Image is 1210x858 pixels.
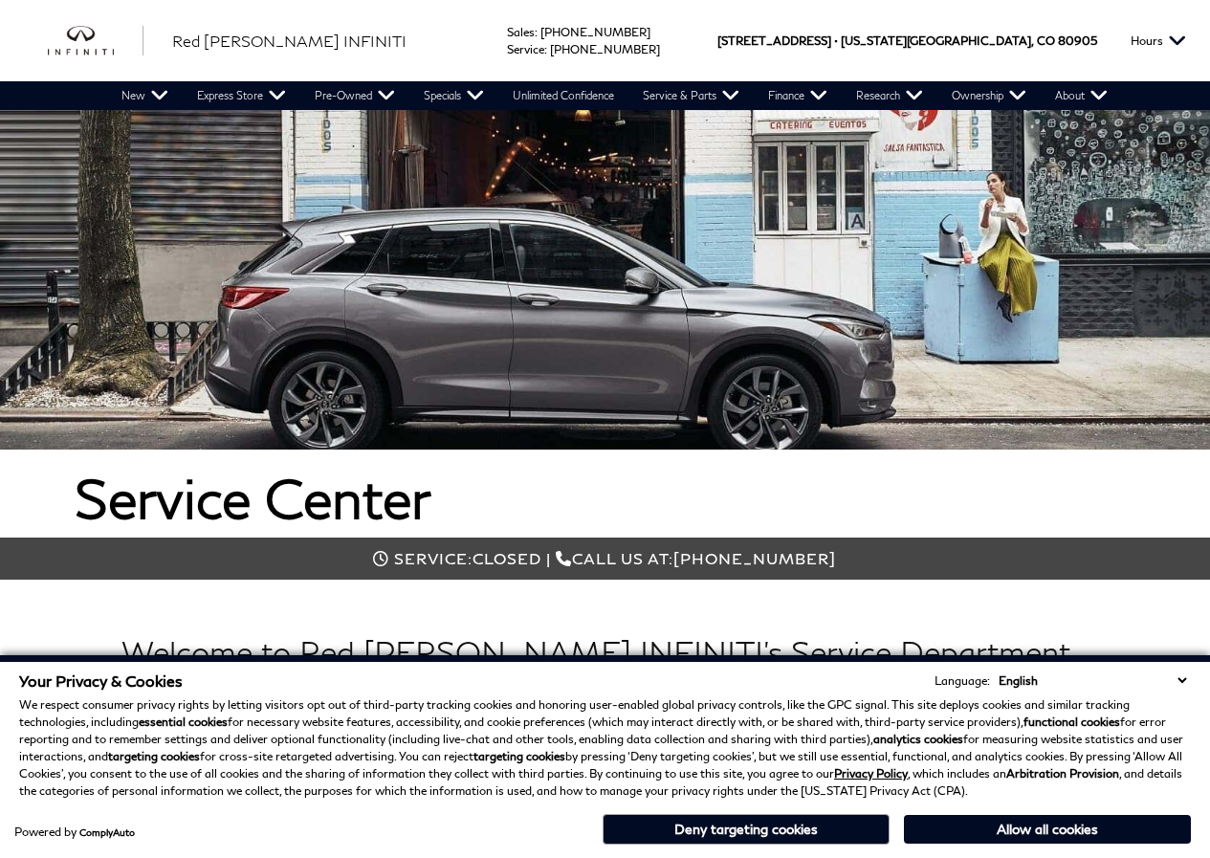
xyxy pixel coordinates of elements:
span: Your Privacy & Cookies [19,671,183,690]
a: Service & Parts [628,81,754,110]
a: [PHONE_NUMBER] [540,25,650,39]
div: Language: [935,675,990,687]
strong: analytics cookies [873,732,963,746]
a: Unlimited Confidence [498,81,628,110]
a: [PHONE_NUMBER] [550,42,660,56]
span: Sales [507,25,535,39]
a: Red [PERSON_NAME] INFINITI [172,30,407,53]
a: New [107,81,183,110]
a: Finance [754,81,842,110]
a: Privacy Policy [834,766,908,781]
strong: targeting cookies [473,749,565,763]
button: Deny targeting cookies [603,814,890,845]
a: About [1041,81,1122,110]
a: Ownership [937,81,1041,110]
strong: Arbitration Provision [1006,766,1119,781]
span: Service [507,42,544,56]
span: [PHONE_NUMBER] [673,549,836,567]
strong: targeting cookies [108,749,200,763]
strong: functional cookies [1023,715,1120,729]
a: Research [842,81,937,110]
div: Call us at: [86,549,1125,567]
a: ComplyAuto [79,826,135,838]
nav: Main Navigation [107,81,1122,110]
h1: Service Center [75,469,1135,528]
span: | [546,549,551,567]
span: : [544,42,547,56]
select: Language Select [994,671,1191,690]
strong: essential cookies [139,715,228,729]
a: Specials [409,81,498,110]
span: Red [PERSON_NAME] INFINITI [172,32,407,50]
a: Pre-Owned [300,81,409,110]
a: infiniti [48,26,143,56]
span: : [535,25,538,39]
p: We respect consumer privacy rights by letting visitors opt out of third-party tracking cookies an... [19,696,1191,800]
span: Closed [473,549,541,567]
img: INFINITI [48,26,143,56]
a: Express Store [183,81,300,110]
span: Service: [394,549,473,567]
button: Allow all cookies [904,815,1191,844]
div: Powered by [14,826,135,838]
a: [STREET_ADDRESS] • [US_STATE][GEOGRAPHIC_DATA], CO 80905 [717,33,1097,48]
